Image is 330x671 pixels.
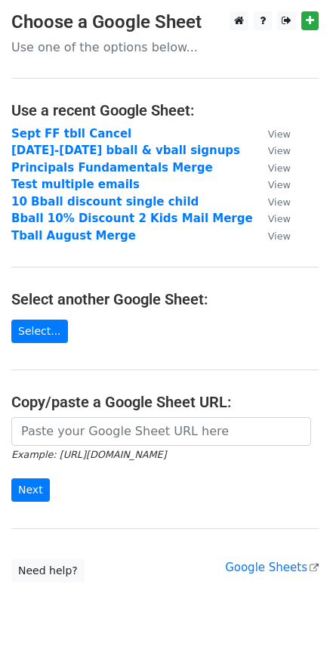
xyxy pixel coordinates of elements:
p: Use one of the options below... [11,39,319,55]
small: View [268,162,291,174]
a: Need help? [11,559,85,583]
a: Tball August Merge [11,229,136,243]
a: Select... [11,320,68,343]
small: Example: [URL][DOMAIN_NAME] [11,449,166,460]
input: Next [11,478,50,502]
input: Paste your Google Sheet URL here [11,417,311,446]
small: View [268,213,291,224]
a: View [253,161,291,175]
h4: Copy/paste a Google Sheet URL: [11,393,319,411]
a: Google Sheets [225,561,319,574]
small: View [268,179,291,190]
h4: Use a recent Google Sheet: [11,101,319,119]
a: View [253,127,291,141]
a: [DATE]-[DATE] bball & vball signups [11,144,240,157]
h4: Select another Google Sheet: [11,290,319,308]
a: Principals Fundamentals Merge [11,161,213,175]
a: View [253,195,291,209]
a: 10 Bball discount single child [11,195,199,209]
a: View [253,144,291,157]
a: Sept FF tbll Cancel [11,127,131,141]
small: View [268,196,291,208]
a: Test multiple emails [11,178,140,191]
a: View [253,229,291,243]
small: View [268,128,291,140]
a: Bball 10% Discount 2 Kids Mail Merge [11,212,253,225]
a: View [253,212,291,225]
h3: Choose a Google Sheet [11,11,319,33]
a: View [253,178,291,191]
small: View [268,230,291,242]
small: View [268,145,291,156]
